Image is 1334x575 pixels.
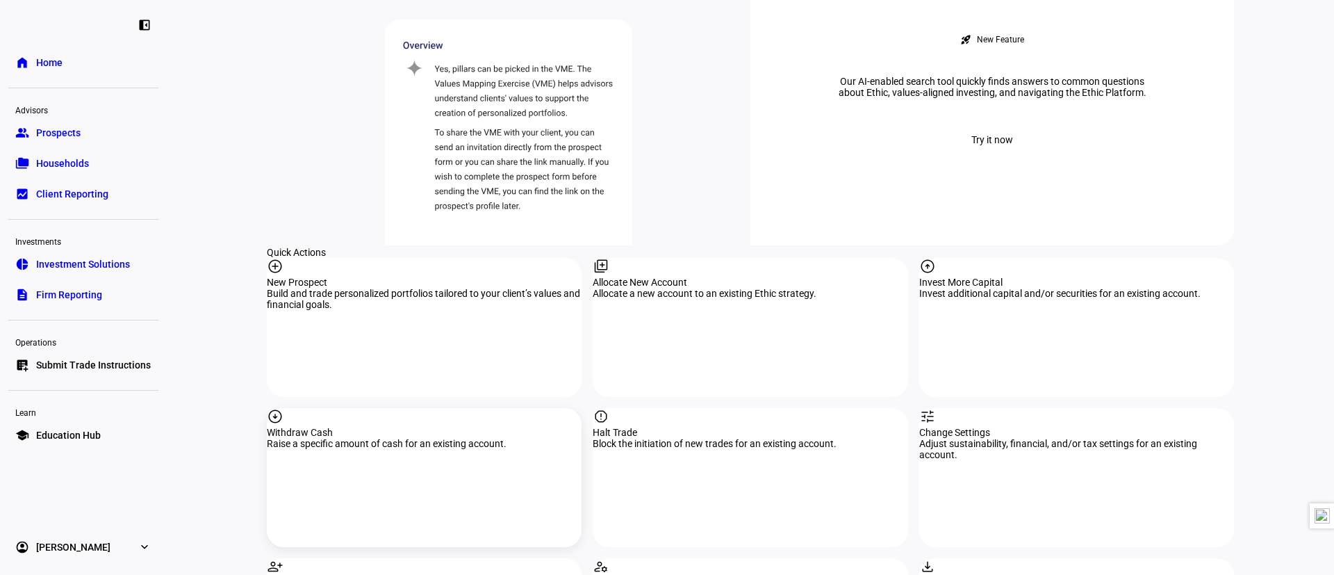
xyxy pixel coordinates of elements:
eth-mat-symbol: left_panel_close [138,18,151,32]
span: Households [36,156,89,170]
mat-icon: tune [919,408,936,425]
div: Halt Trade [593,427,907,438]
mat-icon: download [919,558,936,575]
a: folder_copyHouseholds [8,149,158,177]
span: Investment Solutions [36,257,130,271]
mat-icon: report [593,408,609,425]
span: Firm Reporting [36,288,102,302]
span: [PERSON_NAME] [36,540,110,554]
mat-icon: library_add [593,258,609,275]
eth-mat-symbol: bid_landscape [15,187,29,201]
div: Operations [8,332,158,351]
a: groupProspects [8,119,158,147]
span: Prospects [36,126,81,140]
div: Learn [8,402,158,421]
div: Withdraw Cash [267,427,582,438]
mat-icon: rocket_launch [960,34,971,45]
div: Quick Actions [267,247,1234,258]
a: descriptionFirm Reporting [8,281,158,309]
mat-icon: arrow_circle_down [267,408,283,425]
span: Submit Trade Instructions [36,358,151,372]
div: Invest additional capital and/or securities for an existing account. [919,288,1234,299]
a: bid_landscapeClient Reporting [8,180,158,208]
div: Build and trade personalized portfolios tailored to your client’s values and financial goals. [267,288,582,310]
mat-icon: add_circle [267,258,283,275]
eth-mat-symbol: group [15,126,29,140]
mat-icon: arrow_circle_up [919,258,936,275]
span: Client Reporting [36,187,108,201]
eth-mat-symbol: expand_more [138,540,151,554]
eth-mat-symbol: list_alt_add [15,358,29,372]
div: Block the initiation of new trades for an existing account. [593,438,907,449]
div: Investments [8,231,158,250]
eth-mat-symbol: folder_copy [15,156,29,170]
div: Allocate a new account to an existing Ethic strategy. [593,288,907,299]
div: New Feature [977,34,1024,45]
button: Try it now [955,126,1030,154]
mat-icon: manage_accounts [593,558,609,575]
div: Adjust sustainability, financial, and/or tax settings for an existing account. [919,438,1234,460]
div: Our AI-enabled search tool quickly finds answers to common questions about Ethic, values-aligned ... [818,76,1166,98]
eth-mat-symbol: school [15,428,29,442]
eth-mat-symbol: description [15,288,29,302]
eth-mat-symbol: home [15,56,29,70]
div: Allocate New Account [593,277,907,288]
span: Home [36,56,63,70]
span: Education Hub [36,428,101,442]
div: Advisors [8,99,158,119]
div: Invest More Capital [919,277,1234,288]
span: Try it now [971,126,1013,154]
div: Raise a specific amount of cash for an existing account. [267,438,582,449]
a: pie_chartInvestment Solutions [8,250,158,278]
eth-mat-symbol: account_circle [15,540,29,554]
div: New Prospect [267,277,582,288]
eth-mat-symbol: pie_chart [15,257,29,271]
a: homeHome [8,49,158,76]
mat-icon: person_add [267,558,283,575]
div: Change Settings [919,427,1234,438]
